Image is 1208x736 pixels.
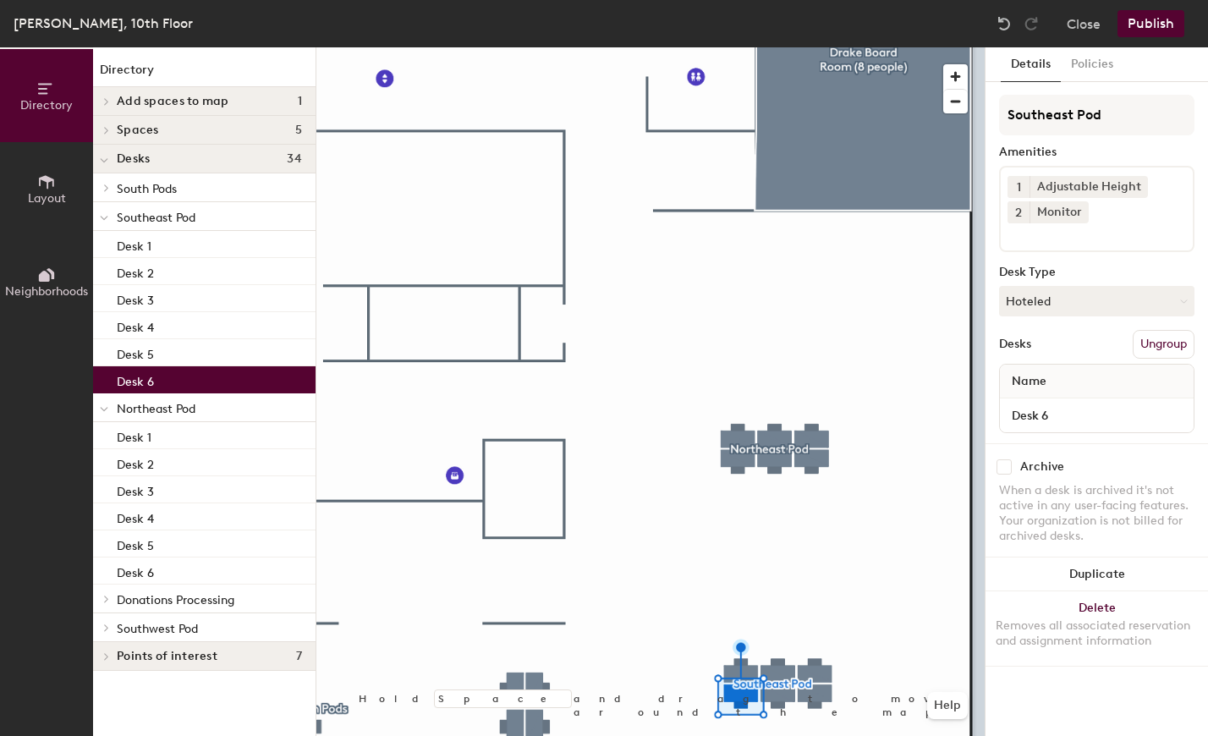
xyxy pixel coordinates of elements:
div: When a desk is archived it's not active in any user-facing features. Your organization is not bil... [999,483,1194,544]
div: [PERSON_NAME], 10th Floor [14,13,193,34]
span: 34 [287,152,302,166]
button: Publish [1117,10,1184,37]
button: Help [927,692,968,719]
span: Name [1003,366,1055,397]
span: Points of interest [117,650,217,663]
span: Northeast Pod [117,402,195,416]
span: Donations Processing [117,593,234,607]
span: 5 [295,124,302,137]
button: Ungroup [1133,330,1194,359]
button: Policies [1061,47,1123,82]
img: Redo [1023,15,1040,32]
div: Amenities [999,146,1194,159]
p: Desk 2 [117,261,154,281]
span: 7 [296,650,302,663]
img: Undo [996,15,1013,32]
button: Duplicate [986,557,1208,591]
p: Desk 5 [117,343,154,362]
h1: Directory [93,61,316,87]
span: 1 [298,95,302,108]
p: Desk 1 [117,234,151,254]
span: Layout [28,191,66,206]
span: 2 [1015,204,1022,222]
span: South Pods [117,182,177,196]
span: Desks [117,152,150,166]
span: Southwest Pod [117,622,198,636]
p: Desk 4 [117,507,154,526]
input: Unnamed desk [1003,404,1190,427]
span: Spaces [117,124,159,137]
button: 1 [1008,176,1030,198]
button: Details [1001,47,1061,82]
div: Monitor [1030,201,1089,223]
p: Desk 3 [117,480,154,499]
p: Desk 2 [117,453,154,472]
div: Desks [999,338,1031,351]
p: Desk 1 [117,426,151,445]
div: Adjustable Height [1030,176,1148,198]
span: Southeast Pod [117,211,195,225]
span: 1 [1017,179,1021,196]
div: Removes all associated reservation and assignment information [996,618,1198,649]
button: Close [1067,10,1101,37]
div: Desk Type [999,266,1194,279]
div: Archive [1020,460,1064,474]
p: Desk 5 [117,534,154,553]
button: 2 [1008,201,1030,223]
span: Directory [20,98,73,113]
button: Hoteled [999,286,1194,316]
p: Desk 4 [117,316,154,335]
p: Desk 3 [117,288,154,308]
span: Add spaces to map [117,95,229,108]
span: Neighborhoods [5,284,88,299]
button: DeleteRemoves all associated reservation and assignment information [986,591,1208,666]
p: Desk 6 [117,370,154,389]
p: Desk 6 [117,561,154,580]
